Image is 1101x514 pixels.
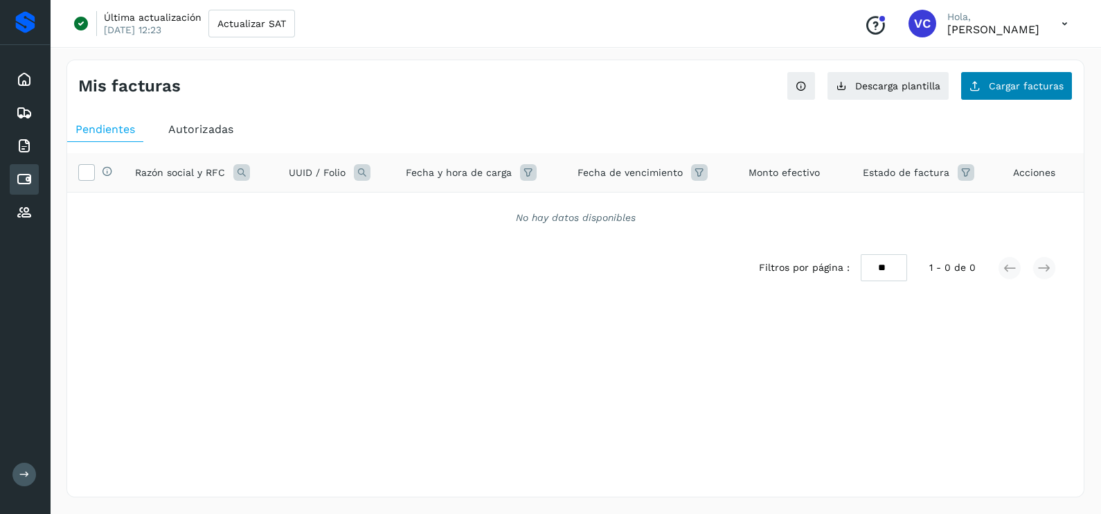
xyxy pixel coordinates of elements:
[135,166,225,180] span: Razón social y RFC
[10,164,39,195] div: Cuentas por pagar
[168,123,233,136] span: Autorizadas
[78,76,181,96] h4: Mis facturas
[10,98,39,128] div: Embarques
[10,131,39,161] div: Facturas
[85,211,1066,225] div: No hay datos disponibles
[104,11,202,24] p: Última actualización
[217,19,286,28] span: Actualizar SAT
[947,11,1039,23] p: Hola,
[10,197,39,228] div: Proveedores
[406,166,512,180] span: Fecha y hora de carga
[855,81,940,91] span: Descarga plantilla
[749,166,820,180] span: Monto efectivo
[827,71,949,100] button: Descarga plantilla
[989,81,1064,91] span: Cargar facturas
[75,123,135,136] span: Pendientes
[10,64,39,95] div: Inicio
[947,23,1039,36] p: Viridiana Cruz
[960,71,1073,100] button: Cargar facturas
[863,166,949,180] span: Estado de factura
[289,166,346,180] span: UUID / Folio
[104,24,161,36] p: [DATE] 12:23
[929,260,976,275] span: 1 - 0 de 0
[1013,166,1055,180] span: Acciones
[208,10,295,37] button: Actualizar SAT
[759,260,850,275] span: Filtros por página :
[578,166,683,180] span: Fecha de vencimiento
